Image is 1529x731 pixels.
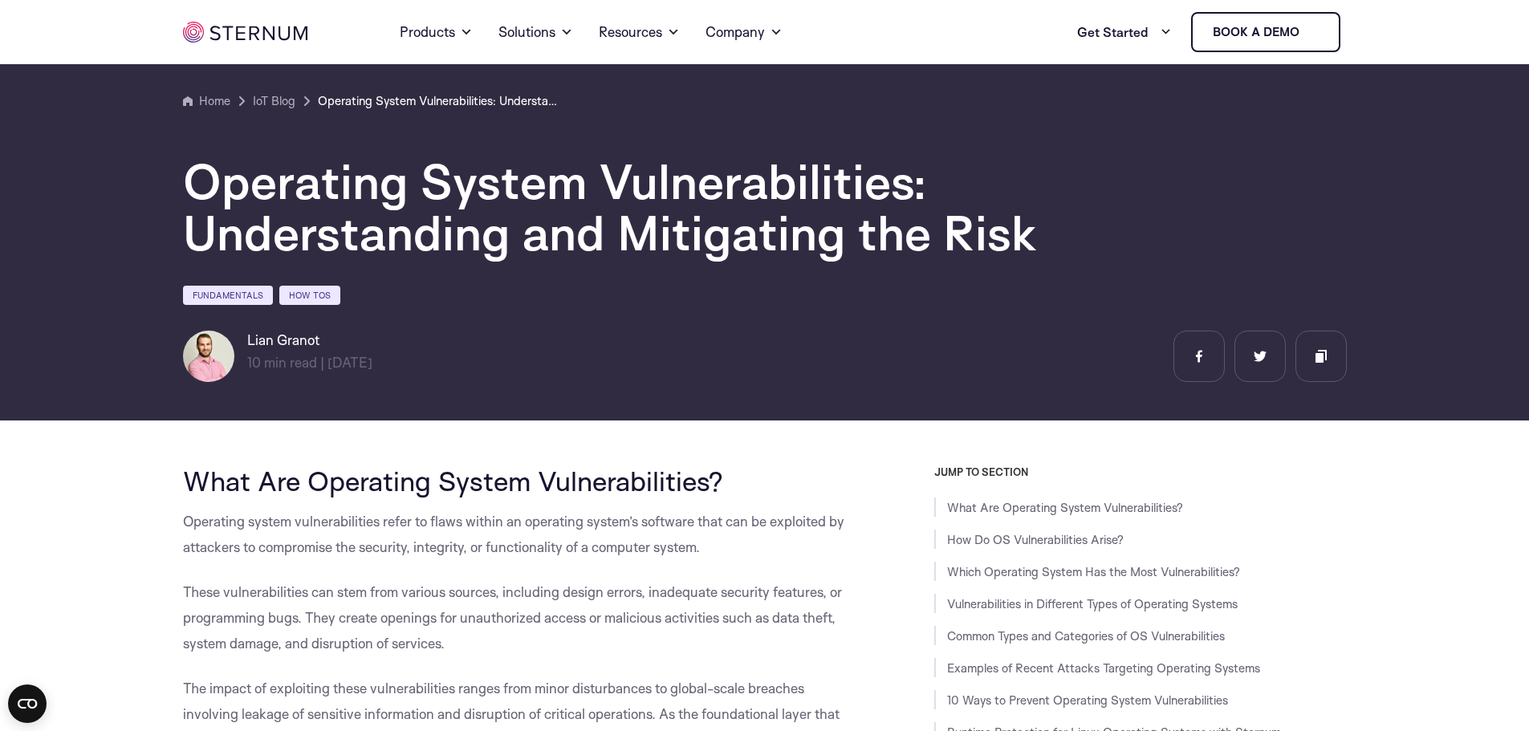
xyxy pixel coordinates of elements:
[253,91,295,111] a: IoT Blog
[947,628,1225,644] a: Common Types and Categories of OS Vulnerabilities
[934,465,1347,478] h3: JUMP TO SECTION
[183,513,844,555] span: Operating system vulnerabilities refer to flaws within an operating system’s software that can be...
[183,464,723,497] span: What Are Operating System Vulnerabilities?
[8,684,47,723] button: Open CMP widget
[947,692,1228,708] a: 10 Ways to Prevent Operating System Vulnerabilities
[947,660,1260,676] a: Examples of Recent Attacks Targeting Operating Systems
[183,91,230,111] a: Home
[947,564,1240,579] a: Which Operating System Has the Most Vulnerabilities?
[279,286,340,305] a: How Tos
[1191,12,1340,52] a: Book a demo
[183,583,842,652] span: These vulnerabilities can stem from various sources, including design errors, inadequate security...
[327,354,372,371] span: [DATE]
[947,596,1238,611] a: Vulnerabilities in Different Types of Operating Systems
[247,331,372,350] h6: Lian Granot
[1077,16,1172,48] a: Get Started
[947,500,1183,515] a: What Are Operating System Vulnerabilities?
[318,91,559,111] a: Operating System Vulnerabilities: Understanding and Mitigating the Risk
[498,3,573,61] a: Solutions
[183,286,273,305] a: Fundamentals
[247,354,324,371] span: min read |
[400,3,473,61] a: Products
[947,532,1124,547] a: How Do OS Vulnerabilities Arise?
[1306,26,1319,39] img: sternum iot
[183,22,307,43] img: sternum iot
[183,156,1146,258] h1: Operating System Vulnerabilities: Understanding and Mitigating the Risk
[599,3,680,61] a: Resources
[706,3,783,61] a: Company
[247,354,261,371] span: 10
[183,331,234,382] img: Lian Granot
